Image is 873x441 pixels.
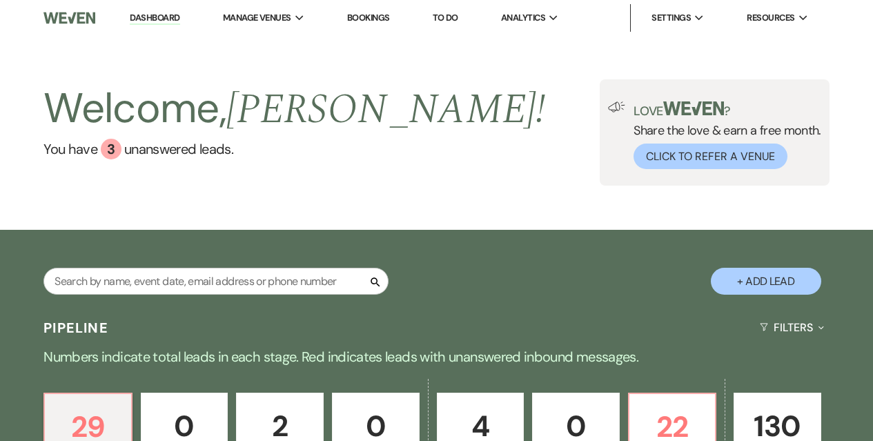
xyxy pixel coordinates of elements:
span: [PERSON_NAME] ! [226,78,545,141]
span: Resources [747,11,794,25]
a: You have 3 unanswered leads. [43,139,545,159]
h2: Welcome, [43,79,545,139]
a: To Do [433,12,458,23]
a: Bookings [347,12,390,23]
button: + Add Lead [711,268,821,295]
img: weven-logo-green.svg [663,101,725,115]
button: Filters [754,309,830,346]
p: Love ? [634,101,821,117]
input: Search by name, event date, email address or phone number [43,268,389,295]
button: Click to Refer a Venue [634,144,787,169]
span: Analytics [501,11,545,25]
img: Weven Logo [43,3,95,32]
div: Share the love & earn a free month. [625,101,821,169]
a: Dashboard [130,12,179,25]
span: Settings [651,11,691,25]
span: Manage Venues [223,11,291,25]
h3: Pipeline [43,318,108,337]
img: loud-speaker-illustration.svg [608,101,625,112]
div: 3 [101,139,121,159]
